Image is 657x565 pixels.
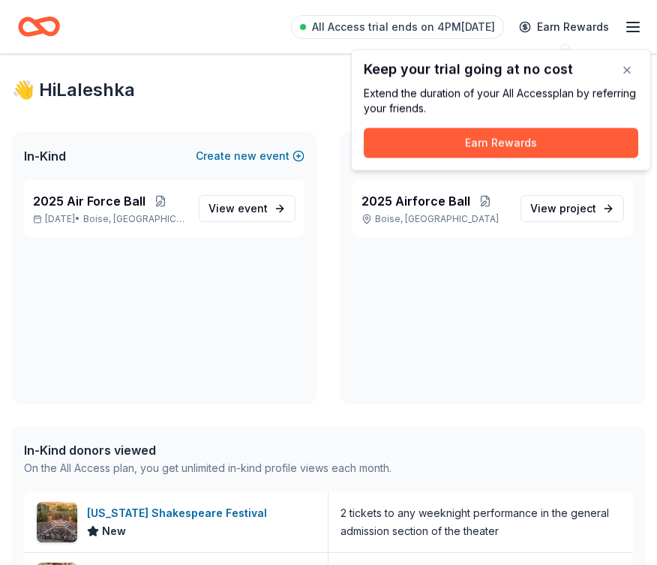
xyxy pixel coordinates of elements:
[510,14,618,41] a: Earn Rewards
[196,147,304,165] button: Createnewevent
[33,213,187,225] p: [DATE] •
[18,9,60,44] a: Home
[24,459,391,477] div: On the All Access plan, you get unlimited in-kind profile views each month.
[361,192,470,210] span: 2025 Airforce Ball
[559,202,596,215] span: project
[364,86,638,116] div: Extend the duration of your All Access plan by referring your friends.
[238,202,268,215] span: event
[102,522,126,540] span: New
[520,195,624,222] a: View project
[291,15,504,39] a: All Access trial ends on 4PM[DATE]
[37,502,77,542] img: Image for Idaho Shakespeare Festival
[83,213,187,225] span: Boise, [GEOGRAPHIC_DATA]
[33,192,145,210] span: 2025 Air Force Ball
[530,200,596,218] span: View
[12,78,645,102] div: 👋 Hi Laleshka
[199,195,295,222] a: View event
[364,128,638,158] button: Earn Rewards
[87,504,273,522] div: [US_STATE] Shakespeare Festival
[340,504,621,540] div: 2 tickets to any weeknight performance in the general admission section of the theater
[208,200,268,218] span: View
[234,147,256,165] span: new
[361,213,508,225] p: Boise, [GEOGRAPHIC_DATA]
[24,147,66,165] span: In-Kind
[312,18,495,36] span: All Access trial ends on 4PM[DATE]
[24,441,391,459] div: In-Kind donors viewed
[364,62,638,77] div: Keep your trial going at no cost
